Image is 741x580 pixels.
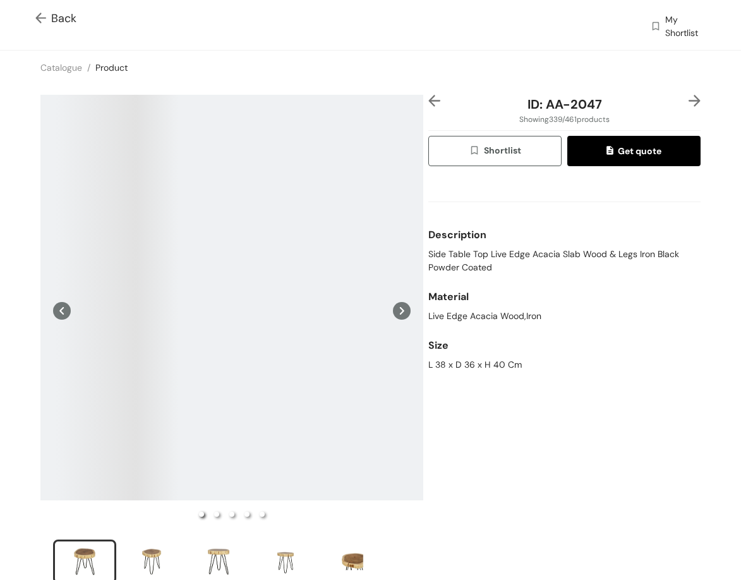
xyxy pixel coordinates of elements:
li: slide item 5 [260,512,265,517]
img: wishlist [650,15,661,40]
img: wishlist [469,145,484,159]
li: slide item 2 [214,512,219,517]
div: Description [428,222,701,248]
button: wishlistShortlist [428,136,562,166]
div: Live Edge Acacia Wood,Iron [428,310,701,323]
img: quote [606,146,617,157]
div: Size [428,333,701,358]
span: / [87,62,90,73]
li: slide item 4 [244,512,250,517]
img: right [689,95,701,107]
span: Get quote [606,144,661,158]
span: Back [35,10,76,27]
span: Shortlist [469,143,521,158]
button: quoteGet quote [567,136,701,166]
a: Catalogue [40,62,82,73]
span: Showing 339 / 461 products [519,114,610,125]
div: L 38 x D 36 x H 40 Cm [428,358,701,372]
img: left [428,95,440,107]
li: slide item 1 [199,512,204,517]
li: slide item 3 [229,512,234,517]
div: Material [428,284,701,310]
span: Side Table Top Live Edge Acacia Slab Wood & Legs Iron Black Powder Coated [428,248,701,274]
span: My Shortlist [665,13,706,40]
img: Go back [35,13,51,26]
a: Product [95,62,128,73]
span: ID: AA-2047 [527,96,602,112]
